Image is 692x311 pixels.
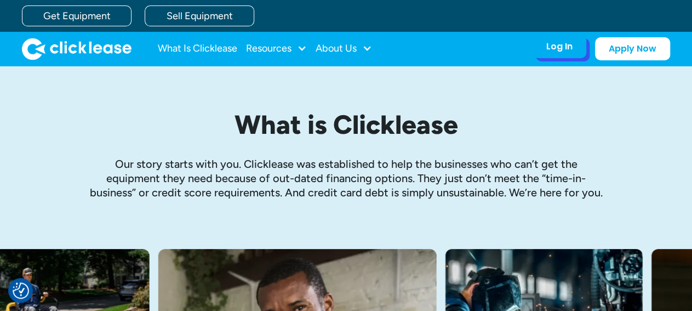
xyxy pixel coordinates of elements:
[22,38,131,60] img: Clicklease logo
[145,5,254,26] a: Sell Equipment
[22,38,131,60] a: home
[546,41,573,52] div: Log In
[158,38,237,60] a: What Is Clicklease
[316,38,372,60] div: About Us
[89,110,604,139] h1: What is Clicklease
[246,38,307,60] div: Resources
[13,282,29,299] button: Consent Preferences
[13,282,29,299] img: Revisit consent button
[22,5,131,26] a: Get Equipment
[89,157,604,200] p: Our story starts with you. Clicklease was established to help the businesses who can’t get the eq...
[595,37,670,60] a: Apply Now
